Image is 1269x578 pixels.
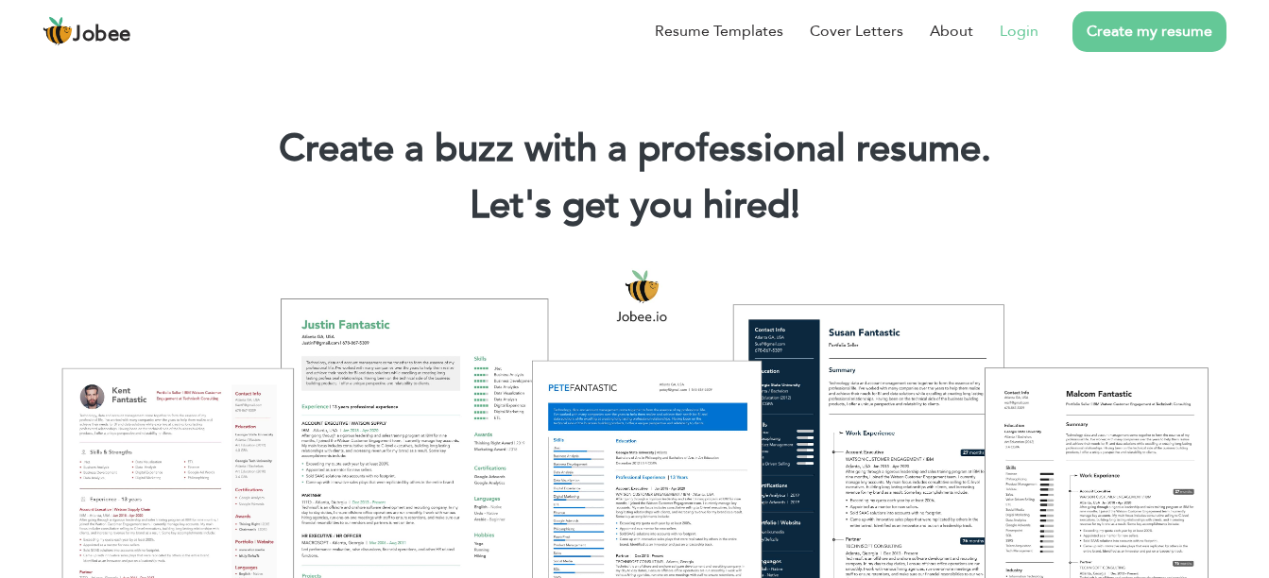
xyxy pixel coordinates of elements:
[73,25,131,45] span: Jobee
[562,179,800,231] span: get you hired!
[930,20,973,42] a: About
[28,181,1241,230] h2: Let's
[28,125,1241,174] h1: Create a buzz with a professional resume.
[655,20,783,42] a: Resume Templates
[43,16,73,46] img: jobee.io
[1000,20,1038,42] a: Login
[1072,11,1226,52] a: Create my resume
[810,20,903,42] a: Cover Letters
[791,179,799,231] span: |
[43,16,131,46] a: Jobee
